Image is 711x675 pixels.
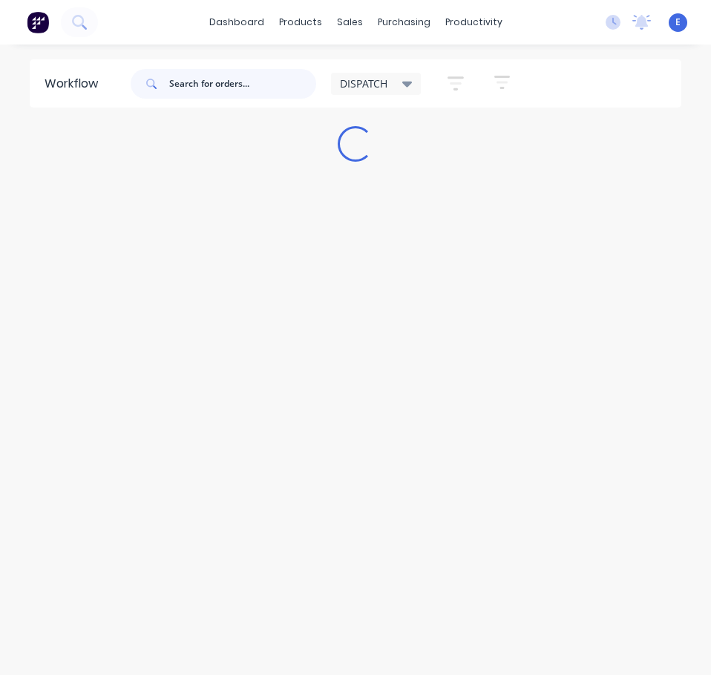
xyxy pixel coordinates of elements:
[169,69,316,99] input: Search for orders...
[330,11,370,33] div: sales
[202,11,272,33] a: dashboard
[675,16,681,29] span: E
[27,11,49,33] img: Factory
[370,11,438,33] div: purchasing
[438,11,510,33] div: productivity
[45,75,105,93] div: Workflow
[340,76,387,91] span: DISPATCH
[272,11,330,33] div: products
